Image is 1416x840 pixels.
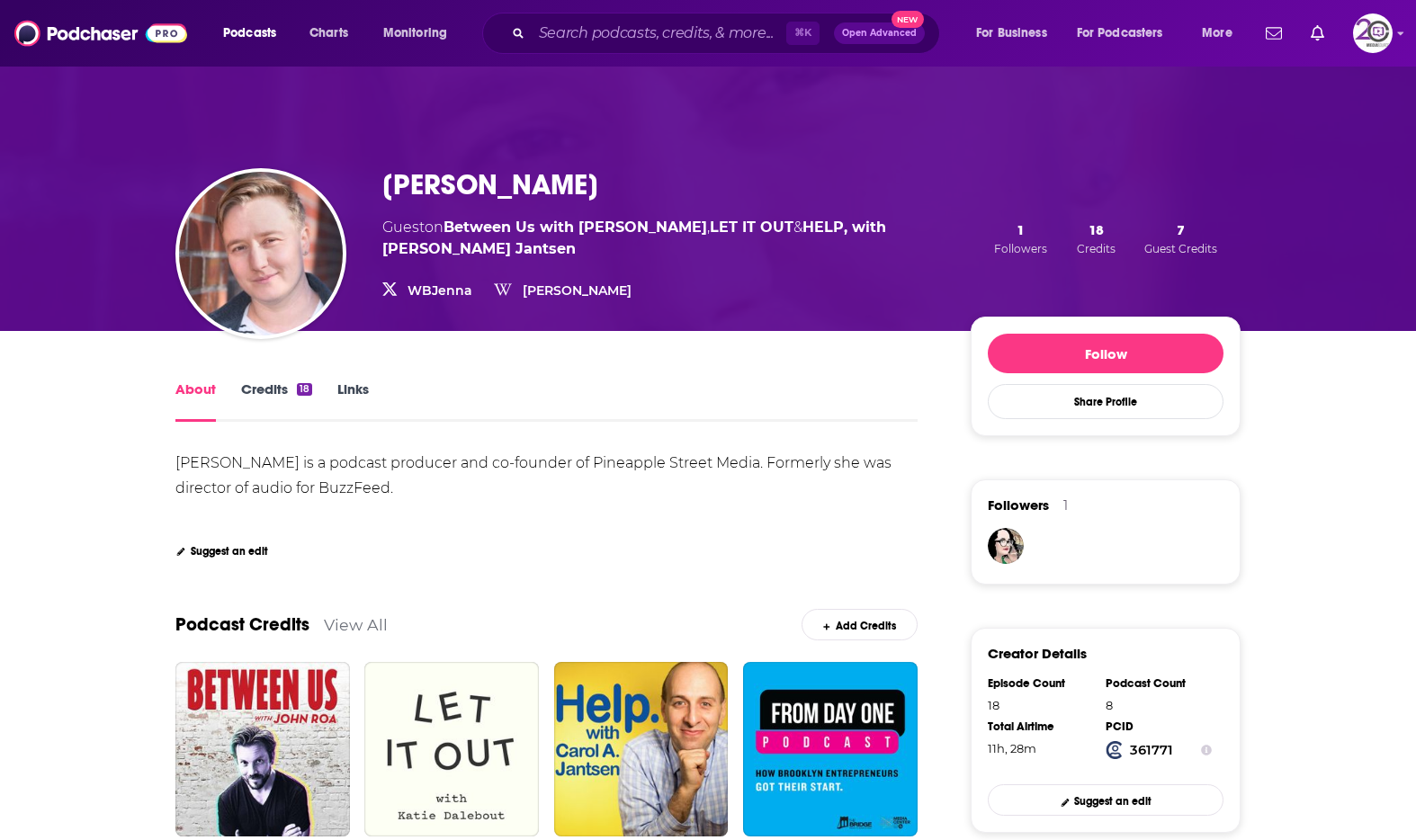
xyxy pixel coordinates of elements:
span: 11 hours, 28 minutes, 11 seconds [988,741,1036,755]
button: 1Followers [989,220,1053,256]
button: open menu [1189,19,1255,48]
span: Guest Credits [1144,242,1217,255]
a: Charts [298,19,359,48]
a: Show notifications dropdown [1259,18,1289,49]
span: Podcasts [223,21,276,46]
span: , [707,219,710,236]
span: Guest [382,219,425,236]
button: Show Info [1201,741,1212,759]
span: ⌘ K [786,22,820,45]
span: New [892,11,924,28]
a: Between Us with John Roa [444,219,707,236]
img: kdaneman [988,528,1024,564]
span: For Business [976,21,1047,46]
button: Share Profile [988,384,1223,419]
div: Total Airtime [988,719,1094,734]
a: Suggest an edit [988,784,1223,816]
a: Show notifications dropdown [1304,18,1331,49]
div: [PERSON_NAME] is a podcast producer and co-founder of Pineapple Street Media. Formerly she was di... [175,454,895,496]
a: View All [324,615,388,634]
div: 8 [1106,698,1212,712]
img: Jenna Weiss-Berman [179,172,343,335]
div: 18 [297,383,312,396]
span: Monitoring [383,21,447,46]
a: Links [337,380,369,422]
strong: 361771 [1130,742,1173,758]
a: Credits18 [241,380,312,422]
h1: [PERSON_NAME] [382,167,598,202]
button: open menu [1065,19,1189,48]
div: Podcast Count [1106,676,1212,691]
span: 18 [1089,221,1104,238]
span: 1 [1017,221,1025,238]
input: Search podcasts, credits, & more... [532,19,786,48]
span: 7 [1177,221,1185,238]
div: 18 [988,698,1094,712]
a: Podcast Credits [175,613,309,636]
button: open menu [371,19,471,48]
span: & [793,219,802,236]
button: open menu [211,19,300,48]
div: PCID [1106,719,1212,734]
a: Suggest an edit [175,545,268,558]
button: 7Guest Credits [1139,220,1223,256]
a: Add Credits [802,609,918,640]
div: Episode Count [988,676,1094,691]
h3: Creator Details [988,645,1087,662]
div: Search podcasts, credits, & more... [499,13,957,54]
span: Credits [1077,242,1116,255]
span: Logged in as kvolz [1353,13,1393,53]
span: Open Advanced [842,29,917,38]
span: on [425,219,707,236]
span: Charts [309,21,348,46]
span: Followers [988,496,1049,514]
button: Follow [988,334,1223,373]
div: 1 [1063,497,1068,514]
button: 18Credits [1071,220,1121,256]
span: Followers [994,242,1047,255]
button: Show profile menu [1353,13,1393,53]
span: More [1202,21,1232,46]
a: About [175,380,216,422]
img: Podchaser Creator ID logo [1106,741,1124,759]
img: Podchaser - Follow, Share and Rate Podcasts [14,16,187,50]
img: User Profile [1353,13,1393,53]
a: LET IT OUT [710,219,793,236]
a: WBJenna [408,282,472,299]
button: open menu [963,19,1070,48]
button: Open AdvancedNew [834,22,925,44]
a: [PERSON_NAME] [523,282,632,299]
span: For Podcasters [1077,21,1163,46]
